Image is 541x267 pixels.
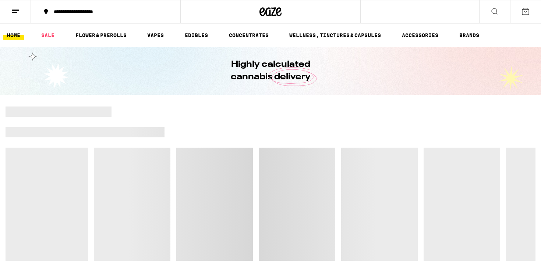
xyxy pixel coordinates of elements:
a: VAPES [144,31,167,40]
a: EDIBLES [181,31,212,40]
a: ACCESSORIES [398,31,442,40]
a: SALE [38,31,58,40]
a: BRANDS [456,31,483,40]
a: WELLNESS, TINCTURES & CAPSULES [286,31,385,40]
a: HOME [3,31,24,40]
a: FLOWER & PREROLLS [72,31,130,40]
a: CONCENTRATES [225,31,272,40]
h1: Highly calculated cannabis delivery [210,58,331,83]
